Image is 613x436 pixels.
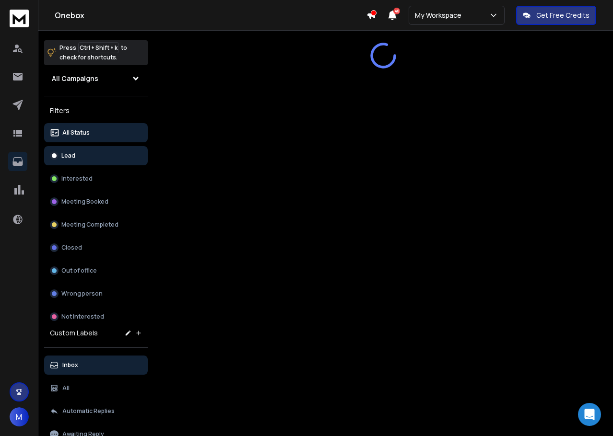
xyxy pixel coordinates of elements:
[578,403,601,426] div: Open Intercom Messenger
[44,356,148,375] button: Inbox
[61,221,118,229] p: Meeting Completed
[10,407,29,426] button: M
[44,192,148,211] button: Meeting Booked
[78,42,119,53] span: Ctrl + Shift + k
[536,11,589,20] p: Get Free Credits
[44,104,148,117] h3: Filters
[44,238,148,257] button: Closed
[61,244,82,252] p: Closed
[61,290,103,298] p: Wrong person
[61,152,75,160] p: Lead
[393,8,400,14] span: 46
[44,123,148,142] button: All Status
[44,284,148,303] button: Wrong person
[61,198,108,206] p: Meeting Booked
[44,215,148,234] button: Meeting Completed
[44,379,148,398] button: All
[61,175,93,183] p: Interested
[62,129,90,137] p: All Status
[516,6,596,25] button: Get Free Credits
[61,313,104,321] p: Not Interested
[62,384,70,392] p: All
[55,10,366,21] h1: Onebox
[52,74,98,83] h1: All Campaigns
[44,169,148,188] button: Interested
[61,267,97,275] p: Out of office
[415,11,465,20] p: My Workspace
[44,146,148,165] button: Lead
[59,43,127,62] p: Press to check for shortcuts.
[10,10,29,27] img: logo
[44,69,148,88] button: All Campaigns
[44,307,148,326] button: Not Interested
[62,407,115,415] p: Automatic Replies
[50,328,98,338] h3: Custom Labels
[62,361,78,369] p: Inbox
[44,261,148,280] button: Out of office
[44,402,148,421] button: Automatic Replies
